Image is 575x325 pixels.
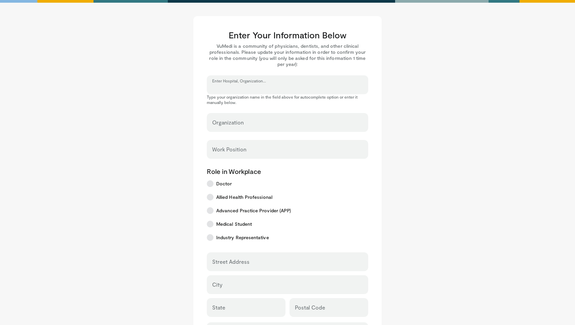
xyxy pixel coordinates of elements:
span: Medical Student [216,221,252,227]
label: City [212,278,222,291]
span: Allied Health Professional [216,194,272,201]
span: Industry Representative [216,234,269,241]
span: Advanced Practice Provider (APP) [216,207,291,214]
p: VuMedi is a community of physicians, dentists, and other clinical professionals. Please update yo... [207,43,368,67]
label: Work Position [212,143,246,156]
label: Postal Code [295,301,325,314]
label: Enter Hospital, Organization... [212,78,266,83]
label: Street Address [212,255,250,268]
p: Type your organization name in the field above for autocomplete option or enter it manually below. [207,94,368,105]
h3: Enter Your Information Below [207,30,368,40]
span: Doctor [216,180,232,187]
label: Organization [212,116,244,129]
label: State [212,301,225,314]
p: Role in Workplace [207,167,368,176]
